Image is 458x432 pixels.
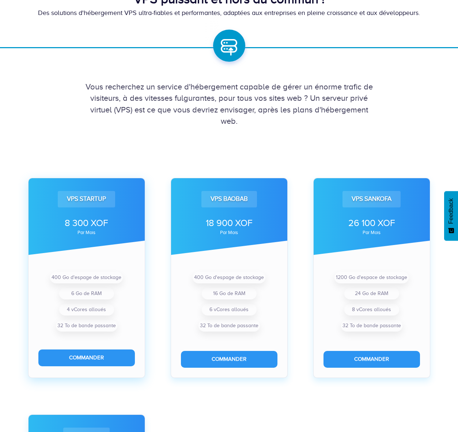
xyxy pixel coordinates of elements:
div: par mois [38,230,135,235]
li: 32 To de bande passante [56,320,117,332]
div: 18 900 XOF [181,217,277,230]
button: Commander [38,349,135,366]
button: Commander [323,351,420,367]
li: 400 Go d'espage de stockage [193,272,265,283]
li: 6 vCores alloués [202,304,257,316]
div: par mois [323,230,420,235]
li: 24 Go de RAM [344,288,399,299]
div: VPS Baobab [201,191,257,207]
div: 8 300 XOF [38,217,135,230]
li: 8 vCores alloués [344,304,399,316]
div: par mois [181,230,277,235]
li: 32 To de bande passante [198,320,260,332]
span: Feedback [448,198,454,224]
li: 1200 Go d'espace de stockage [334,272,409,283]
div: VPS Sankofa [342,191,401,207]
div: 26 100 XOF [323,217,420,230]
div: Vous recherchez un service d'hébergement capable de gérer un énorme trafic de visiteurs, à des vi... [21,81,438,127]
div: Des solutions d'hébergement VPS ultra-fiables et performantes, adaptées aux entreprises en pleine... [21,8,438,18]
li: 4 vCores alloués [59,304,114,316]
li: 6 Go de RAM [59,288,114,299]
div: VPS Startup [58,191,115,207]
button: Commander [181,351,277,367]
li: 16 Go de RAM [202,288,257,299]
li: 400 Go d'espage de stockage [50,272,123,283]
li: 32 To de bande passante [341,320,402,332]
button: Feedback - Afficher l’enquête [444,191,458,241]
